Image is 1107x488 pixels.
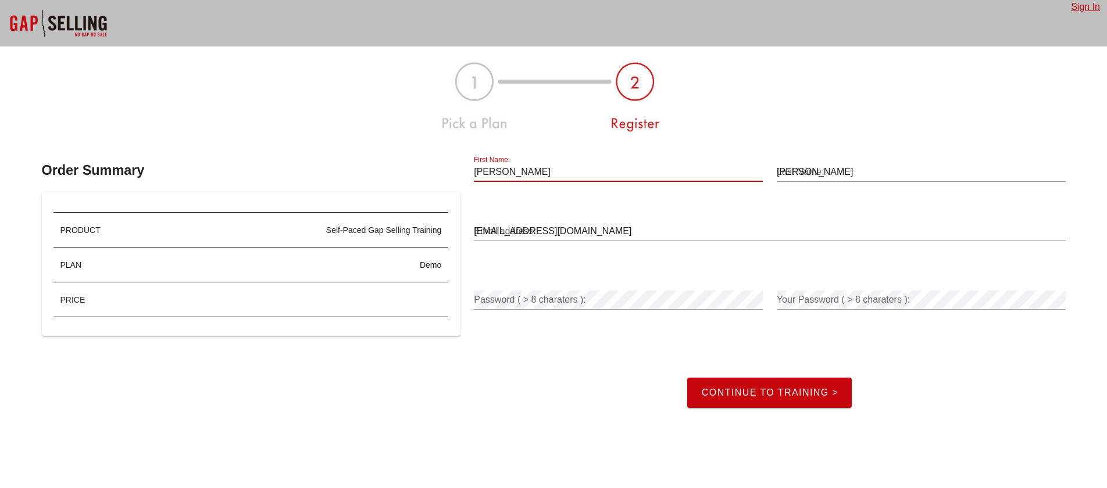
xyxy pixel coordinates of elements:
span: Continue to Training > [701,387,838,398]
button: Continue to Training > [687,378,852,408]
img: plan-register-payment-123-demo-2.jpg [431,53,676,137]
a: Sign In [1071,2,1100,12]
div: PRODUCT [53,213,152,247]
div: PLAN [53,247,152,282]
input: Your first name [474,163,763,181]
div: demo [159,259,441,271]
div: Self-Paced Gap Selling Training [159,224,441,236]
label: First Name: [474,156,510,164]
h3: Order Summary [42,160,460,181]
div: PRICE [53,282,152,317]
